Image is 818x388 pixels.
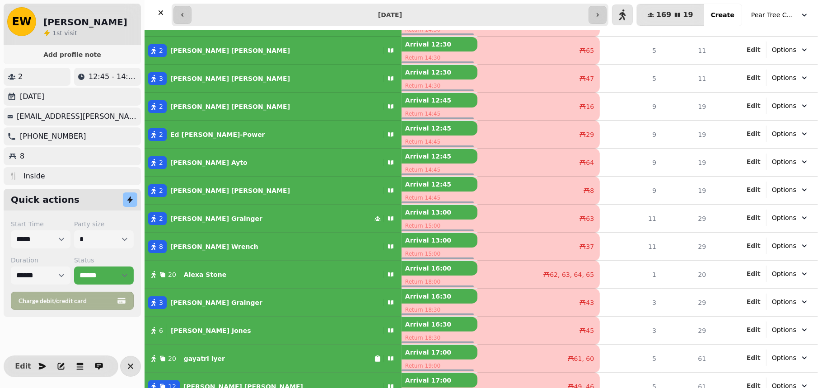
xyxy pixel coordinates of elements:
span: 8 [159,242,163,251]
td: 1 [600,261,662,289]
span: Edit [747,75,761,81]
h2: [PERSON_NAME] [43,16,127,28]
label: Status [74,256,134,265]
button: Options [767,210,814,226]
p: [PERSON_NAME] [PERSON_NAME] [170,46,290,55]
button: 2[PERSON_NAME] Ayto [145,152,402,173]
button: Edit [747,269,761,278]
span: Options [772,185,796,194]
button: 2Ed [PERSON_NAME]-Power [145,124,402,145]
p: Return 15:00 [402,220,477,232]
p: Arrival 12:30 [402,65,477,79]
p: Arrival 17:00 [402,345,477,360]
td: 9 [600,93,662,121]
p: Return 14:45 [402,192,477,204]
span: 2 [159,186,163,195]
td: 19 [662,121,711,149]
span: 3 [159,298,163,307]
span: 2 [159,46,163,55]
button: 2[PERSON_NAME] [PERSON_NAME] [145,96,402,117]
button: Edit [747,297,761,306]
p: Return 14:30 [402,51,477,64]
button: Options [767,154,814,170]
span: 2 [159,130,163,139]
button: Edit [14,357,32,375]
span: Pear Tree Cafe ([GEOGRAPHIC_DATA]) [751,10,796,19]
p: Return 14:45 [402,136,477,148]
td: 19 [662,177,711,205]
span: Edit [747,47,761,53]
p: gayatri iyer [184,354,225,363]
p: Alexa Stone [184,270,226,279]
button: Options [767,182,814,198]
td: 29 [662,205,711,233]
span: 64 [586,158,594,167]
span: EW [12,16,32,27]
td: 5 [600,345,662,373]
span: Options [772,157,796,166]
td: 19 [662,93,711,121]
p: Return 14:45 [402,164,477,176]
span: Add profile note [14,51,130,58]
p: Arrival 12:45 [402,93,477,108]
p: Arrival 12:45 [402,149,477,164]
button: 2[PERSON_NAME] [PERSON_NAME] [145,180,402,201]
h2: Quick actions [11,193,79,206]
p: Return 18:30 [402,304,477,316]
span: Edit [747,243,761,249]
span: 2 [159,214,163,223]
td: 29 [662,317,711,345]
td: 61 [662,345,711,373]
span: Options [772,325,796,334]
span: 169 [656,11,671,19]
button: Add profile note [7,49,137,61]
button: Options [767,98,814,114]
td: 11 [600,205,662,233]
p: Arrival 13:00 [402,205,477,220]
span: 37 [586,242,594,251]
button: Pear Tree Cafe ([GEOGRAPHIC_DATA]) [746,7,814,23]
p: [PERSON_NAME] [PERSON_NAME] [170,74,290,83]
span: Edit [18,363,28,370]
span: 47 [586,74,594,83]
button: Edit [747,73,761,82]
span: Create [711,12,734,18]
p: 12:45 - 14:45 [89,71,137,82]
p: Return 14:30 [402,79,477,92]
p: [PERSON_NAME] Grainger [170,214,262,223]
span: 6 [159,326,163,335]
p: [PERSON_NAME] [PERSON_NAME] [170,102,290,111]
span: 43 [586,298,594,307]
button: Options [767,70,814,86]
span: Options [772,269,796,278]
button: Options [767,266,814,282]
label: Duration [11,256,70,265]
span: Edit [747,131,761,137]
span: Edit [747,159,761,165]
span: st [56,29,64,37]
p: 2 [18,71,23,82]
td: 29 [662,289,711,317]
span: Charge debit/credit card [19,298,115,304]
button: 3[PERSON_NAME] Grainger [145,292,402,313]
p: Arrival 16:00 [402,261,477,276]
span: Edit [747,355,761,361]
td: 19 [662,149,711,177]
span: Options [772,73,796,82]
span: 20 [168,270,176,279]
p: Return 15:00 [402,248,477,260]
p: Arrival 13:00 [402,233,477,248]
span: 8 [590,186,594,195]
button: Options [767,42,814,58]
button: Edit [747,101,761,110]
span: Options [772,353,796,362]
td: 20 [662,261,711,289]
span: 2 [159,158,163,167]
button: Charge debit/credit card [11,292,134,310]
p: Arrival 17:00 [402,373,477,388]
button: Options [767,350,814,366]
span: Options [772,241,796,250]
p: [PHONE_NUMBER] [20,131,86,142]
p: [PERSON_NAME] Jones [171,326,251,335]
span: Options [772,213,796,222]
